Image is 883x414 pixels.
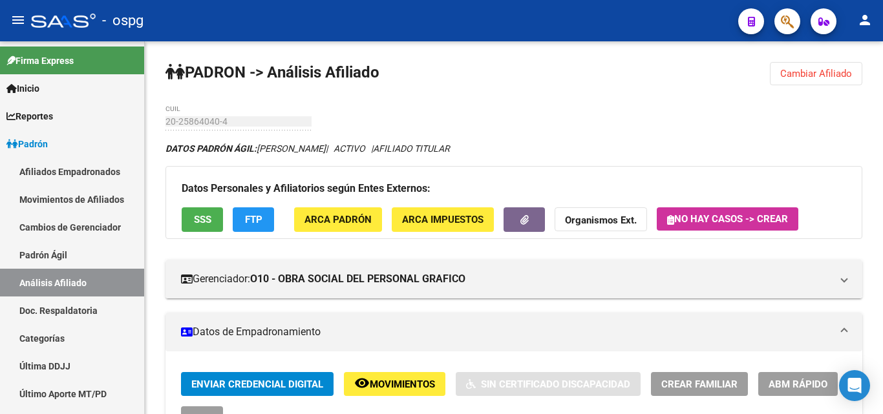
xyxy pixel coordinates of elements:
[857,12,873,28] mat-icon: person
[481,378,630,390] span: Sin Certificado Discapacidad
[456,372,641,396] button: Sin Certificado Discapacidad
[6,81,39,96] span: Inicio
[6,109,53,123] span: Reportes
[661,378,738,390] span: Crear Familiar
[555,207,647,231] button: Organismos Ext.
[194,214,211,226] span: SSS
[181,272,831,286] mat-panel-title: Gerenciador:
[370,378,435,390] span: Movimientos
[191,378,323,390] span: Enviar Credencial Digital
[165,143,450,154] i: | ACTIVO |
[657,207,798,231] button: No hay casos -> Crear
[780,68,852,79] span: Cambiar Afiliado
[6,54,74,68] span: Firma Express
[245,214,262,226] span: FTP
[165,63,379,81] strong: PADRON -> Análisis Afiliado
[10,12,26,28] mat-icon: menu
[770,62,862,85] button: Cambiar Afiliado
[233,207,274,231] button: FTP
[651,372,748,396] button: Crear Familiar
[769,378,827,390] span: ABM Rápido
[181,372,334,396] button: Enviar Credencial Digital
[373,143,450,154] span: AFILIADO TITULAR
[165,260,862,298] mat-expansion-panel-header: Gerenciador:O10 - OBRA SOCIAL DEL PERSONAL GRAFICO
[667,213,788,225] span: No hay casos -> Crear
[182,180,846,198] h3: Datos Personales y Afiliatorios según Entes Externos:
[839,370,870,401] div: Open Intercom Messenger
[165,143,257,154] strong: DATOS PADRÓN ÁGIL:
[181,325,831,339] mat-panel-title: Datos de Empadronamiento
[165,143,326,154] span: [PERSON_NAME]
[250,272,465,286] strong: O10 - OBRA SOCIAL DEL PERSONAL GRAFICO
[758,372,838,396] button: ABM Rápido
[294,207,382,231] button: ARCA Padrón
[344,372,445,396] button: Movimientos
[565,215,637,227] strong: Organismos Ext.
[165,313,862,351] mat-expansion-panel-header: Datos de Empadronamiento
[102,6,144,35] span: - ospg
[354,375,370,391] mat-icon: remove_red_eye
[6,137,48,151] span: Padrón
[392,207,494,231] button: ARCA Impuestos
[182,207,223,231] button: SSS
[304,214,372,226] span: ARCA Padrón
[402,214,484,226] span: ARCA Impuestos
